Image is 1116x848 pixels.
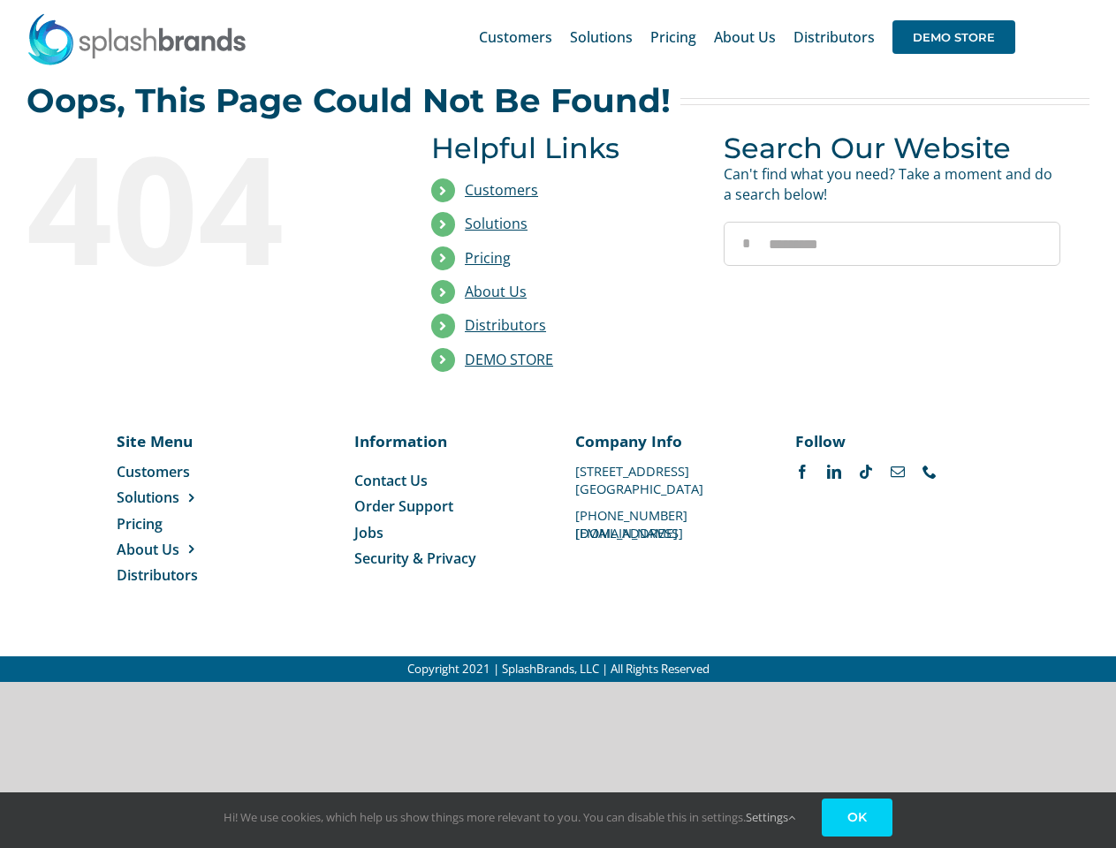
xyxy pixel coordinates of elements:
a: phone [922,465,937,479]
span: Contact Us [354,471,428,490]
span: About Us [714,30,776,44]
p: Follow [795,430,982,451]
a: Solutions [117,488,236,507]
span: Solutions [570,30,633,44]
a: Pricing [650,9,696,65]
span: About Us [117,540,179,559]
a: facebook [795,465,809,479]
h2: Oops, This Page Could Not Be Found! [27,83,671,118]
span: Security & Privacy [354,549,476,568]
a: Security & Privacy [354,549,541,568]
a: tiktok [859,465,873,479]
a: Solutions [465,214,528,233]
span: Pricing [650,30,696,44]
a: Pricing [117,514,236,534]
span: Pricing [117,514,163,534]
a: Contact Us [354,471,541,490]
p: Site Menu [117,430,236,451]
span: Order Support [354,496,453,516]
a: DEMO STORE [465,350,553,369]
a: About Us [465,282,527,301]
p: Information [354,430,541,451]
nav: Menu [117,462,236,586]
nav: Main Menu [479,9,1015,65]
span: DEMO STORE [892,20,1015,54]
div: 404 [27,132,363,282]
h3: Search Our Website [724,132,1060,164]
a: Pricing [465,248,511,268]
img: SplashBrands.com Logo [27,12,247,65]
a: linkedin [827,465,841,479]
a: About Us [117,540,236,559]
span: Distributors [117,565,198,585]
a: Distributors [793,9,875,65]
span: Hi! We use cookies, which help us show things more relevant to you. You can disable this in setti... [224,809,795,825]
input: Search [724,222,768,266]
span: Customers [117,462,190,481]
input: Search... [724,222,1060,266]
span: Distributors [793,30,875,44]
a: OK [822,799,892,837]
a: Distributors [117,565,236,585]
nav: Menu [354,471,541,569]
p: Company Info [575,430,762,451]
a: Settings [746,809,795,825]
a: Customers [479,9,552,65]
a: Customers [117,462,236,481]
p: Can't find what you need? Take a moment and do a search below! [724,164,1060,204]
h3: Helpful Links [431,132,697,164]
span: Jobs [354,523,383,542]
span: Customers [479,30,552,44]
a: mail [891,465,905,479]
a: Distributors [465,315,546,335]
a: Jobs [354,523,541,542]
a: Order Support [354,496,541,516]
span: Solutions [117,488,179,507]
a: DEMO STORE [892,9,1015,65]
a: Customers [465,180,538,200]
